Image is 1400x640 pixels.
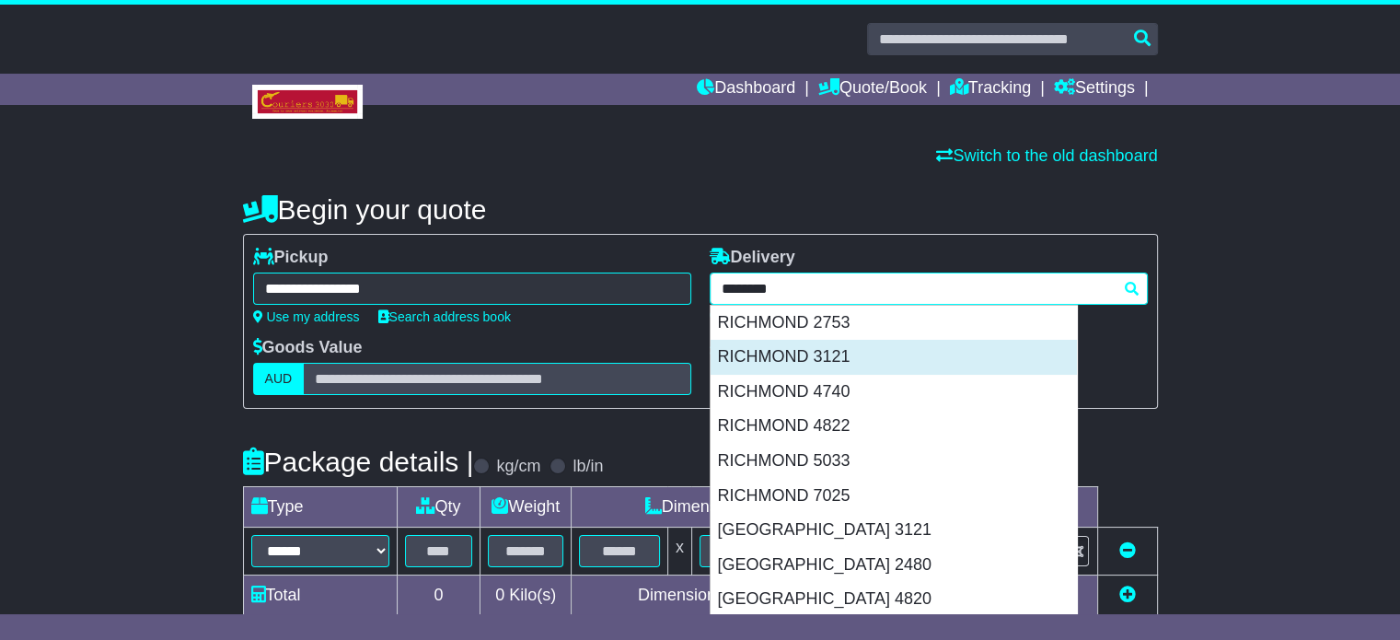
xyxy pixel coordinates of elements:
[253,248,329,268] label: Pickup
[480,487,572,528] td: Weight
[495,586,504,604] span: 0
[253,338,363,358] label: Goods Value
[710,273,1148,305] typeahead: Please provide city
[697,74,795,105] a: Dashboard
[711,306,1077,341] div: RICHMOND 2753
[572,576,908,616] td: Dimensions in Centimetre(s)
[378,309,511,324] a: Search address book
[243,447,474,477] h4: Package details |
[710,248,795,268] label: Delivery
[711,409,1077,444] div: RICHMOND 4822
[397,487,480,528] td: Qty
[243,194,1158,225] h4: Begin your quote
[711,548,1077,583] div: [GEOGRAPHIC_DATA] 2480
[1119,541,1136,560] a: Remove this item
[711,479,1077,514] div: RICHMOND 7025
[1119,586,1136,604] a: Add new item
[711,582,1077,617] div: [GEOGRAPHIC_DATA] 4820
[243,576,397,616] td: Total
[950,74,1031,105] a: Tracking
[480,576,572,616] td: Kilo(s)
[711,340,1077,375] div: RICHMOND 3121
[711,513,1077,548] div: [GEOGRAPHIC_DATA] 3121
[936,146,1157,165] a: Switch to the old dashboard
[1054,74,1135,105] a: Settings
[253,309,360,324] a: Use my address
[397,576,480,616] td: 0
[496,457,540,477] label: kg/cm
[243,487,397,528] td: Type
[818,74,927,105] a: Quote/Book
[667,528,691,576] td: x
[253,363,305,395] label: AUD
[573,457,603,477] label: lb/in
[711,444,1077,479] div: RICHMOND 5033
[711,375,1077,410] div: RICHMOND 4740
[572,487,908,528] td: Dimensions (L x W x H)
